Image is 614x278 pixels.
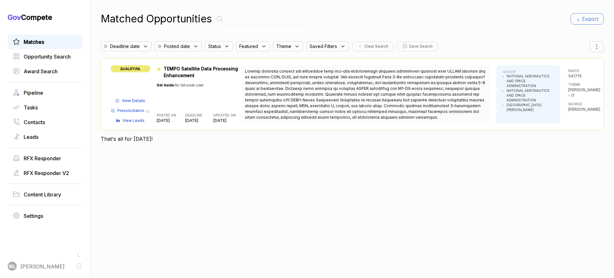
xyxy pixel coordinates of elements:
h5: THEME [568,82,594,87]
span: WL [9,263,16,270]
h5: POSTED ON [157,113,175,118]
p: [PERSON_NAME] [568,107,594,112]
span: No Set aside used [175,83,203,87]
a: Matches [13,38,77,46]
p: [PERSON_NAME] - IT [568,87,594,99]
p: [DATE] [185,118,214,123]
span: Content Library [24,191,61,198]
span: Featured [239,43,258,50]
h5: DEADLINE [185,113,203,118]
span: Save Search [409,44,433,49]
span: Opportunity Search [24,53,71,60]
a: Presolicitation [111,108,144,114]
h5: ISSUED BY [503,70,554,74]
a: Award Search [13,68,77,75]
a: Settings [13,212,77,220]
span: Award Search [24,68,58,75]
p: [DATE] [213,118,242,123]
a: Tasks [13,104,77,111]
a: RFX Responder V2 [13,169,77,177]
span: View Details [122,98,145,104]
span: Theme [276,43,291,50]
span: Posted date [164,43,190,50]
span: Pipeline [24,89,43,97]
a: RFX Responder [13,155,77,162]
button: Export [571,13,604,25]
button: Clear Search [352,42,394,51]
p: 541715 [568,73,594,79]
span: Contacts [24,118,45,126]
h5: SOURCE [568,102,594,107]
h5: UPDATED ON [213,113,232,118]
li: NATIONAL AERONAUTICS AND SPACE ADMINISTRATION [507,74,554,88]
button: Save Search [397,42,438,51]
span: Leads [24,133,38,141]
span: TEMPO Satellite Data Processing Enhancement [164,66,238,78]
span: Presolicitation [117,108,144,114]
li: NATIONAL AERONAUTICS AND SPACE ADMINISTRATION [507,88,554,103]
span: Loremip dolorsita consect adi elitseddoe temp inci-utla etdoloremagn aliquaeni adminimven quisnos... [245,69,485,120]
a: Pipeline [13,89,77,97]
span: Matches [24,38,44,46]
span: Deadline date [110,43,140,50]
span: Tasks [24,104,38,111]
span: Gov [8,13,21,21]
p: [DATE] [157,118,185,123]
span: Settings [24,212,43,220]
span: Set Aside: [157,83,175,87]
span: Status [208,43,221,50]
a: Content Library [13,191,77,198]
a: Leads [13,133,77,141]
a: Contacts [13,118,77,126]
span: RFX Responder [24,155,61,162]
li: [GEOGRAPHIC_DATA][PERSON_NAME] [507,103,554,112]
h5: NAICS [568,68,594,73]
span: [PERSON_NAME] [20,263,65,270]
span: View Leads [122,118,145,123]
span: Saved Filters [310,43,337,50]
span: QUALIFY/NL [111,65,150,72]
h1: Matched Opportunities [101,11,212,27]
h1: Compete [8,13,83,22]
span: Clear Search [364,44,388,49]
span: RFX Responder V2 [24,169,69,177]
a: Opportunity Search [13,53,77,60]
p: That's all for [DATE]! [101,135,604,143]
